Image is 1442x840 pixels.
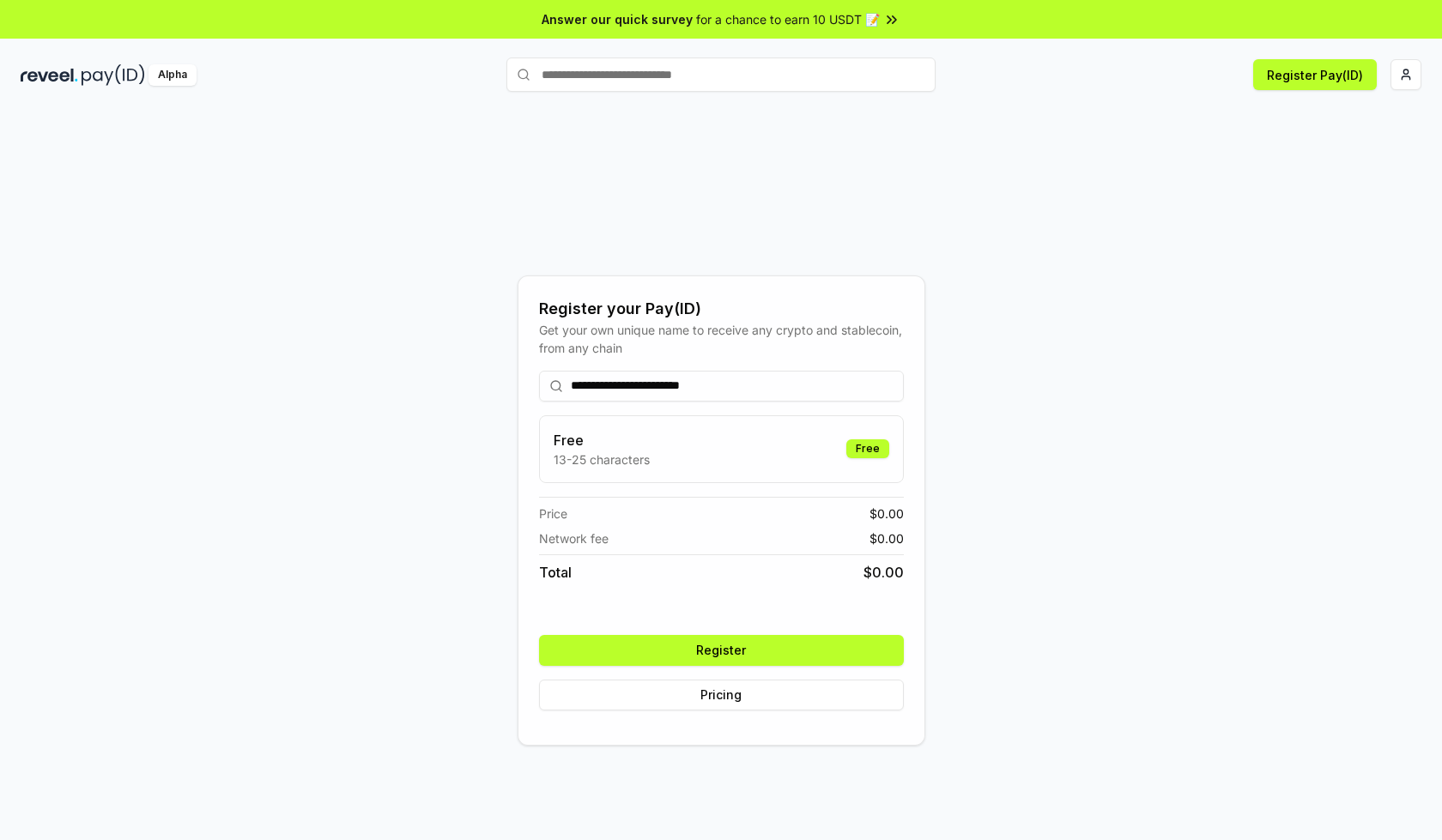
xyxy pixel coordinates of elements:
span: Total [539,562,572,583]
div: Alpha [148,64,197,86]
h3: Free [554,430,650,450]
span: Network fee [539,529,609,547]
span: for a chance to earn 10 USDT 📝 [696,10,880,28]
span: $ 0.00 [869,529,904,547]
div: Register your Pay(ID) [539,297,904,321]
button: Register Pay(ID) [1253,59,1377,90]
span: Price [539,505,567,523]
div: Get your own unique name to receive any crypto and stablecoin, from any chain [539,321,904,357]
img: pay_id [82,64,145,86]
img: reveel_dark [21,64,78,86]
span: $ 0.00 [869,505,904,523]
div: Free [846,439,889,458]
span: Answer our quick survey [542,10,693,28]
button: Pricing [539,680,904,710]
button: Register [539,635,904,666]
span: $ 0.00 [863,562,904,583]
p: 13-25 characters [554,450,650,468]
